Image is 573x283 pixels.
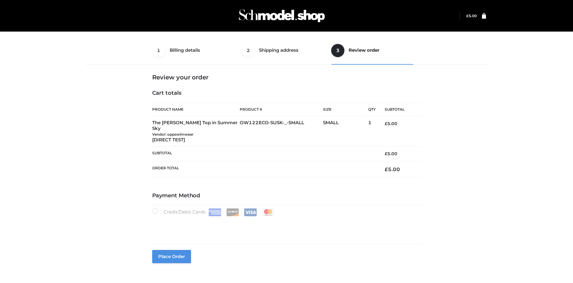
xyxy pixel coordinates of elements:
button: Place order [152,250,191,263]
th: Product Name [152,103,240,116]
th: Qty [368,103,376,116]
span: £ [385,151,387,156]
img: Schmodel Admin 964 [237,4,327,28]
img: Mastercard [262,208,275,216]
h4: Cart totals [152,90,421,97]
span: £ [466,14,469,18]
bdi: 5.00 [466,14,477,18]
th: Subtotal [152,146,376,161]
td: SMALL [323,116,368,146]
img: Visa [244,208,257,216]
iframe: Secure payment input frame [151,215,420,237]
img: Discover [226,208,239,216]
th: Order Total [152,161,376,177]
span: £ [385,166,388,172]
th: Subtotal [376,103,421,116]
bdi: 5.00 [385,166,400,172]
bdi: 5.00 [385,121,397,126]
small: Vendor: oppswimwear [152,132,193,137]
th: Size [323,103,365,116]
td: 1 [368,116,376,146]
h4: Payment Method [152,192,421,199]
a: £5.00 [466,14,477,18]
th: Product # [240,103,323,116]
td: The [PERSON_NAME] Top in Summer Sky [DIRECT TEST] [152,116,240,146]
span: £ [385,121,387,126]
img: Amex [208,208,221,216]
bdi: 5.00 [385,151,397,156]
label: Credit/Debit Cards [152,208,275,216]
h3: Review your order [152,74,421,81]
td: OW122ECO-SUSK-_-SMALL [240,116,323,146]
